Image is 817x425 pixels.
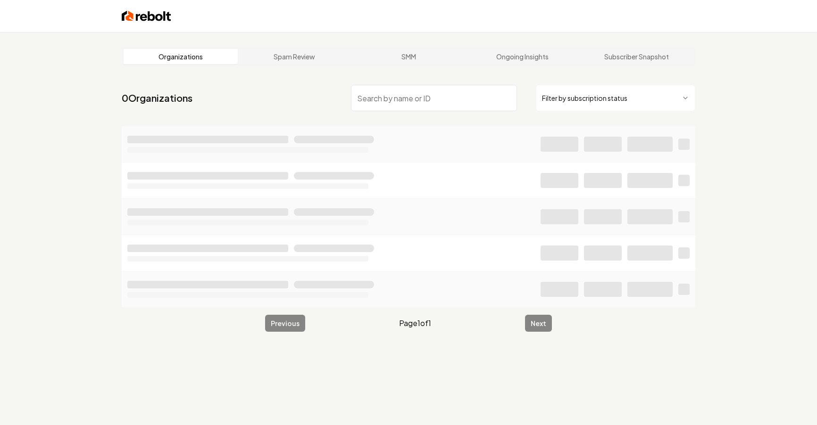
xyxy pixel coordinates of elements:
[399,318,431,329] span: Page 1 of 1
[466,49,580,64] a: Ongoing Insights
[124,49,238,64] a: Organizations
[238,49,352,64] a: Spam Review
[579,49,693,64] a: Subscriber Snapshot
[351,85,517,111] input: Search by name or ID
[122,91,192,105] a: 0Organizations
[351,49,466,64] a: SMM
[122,9,171,23] img: Rebolt Logo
